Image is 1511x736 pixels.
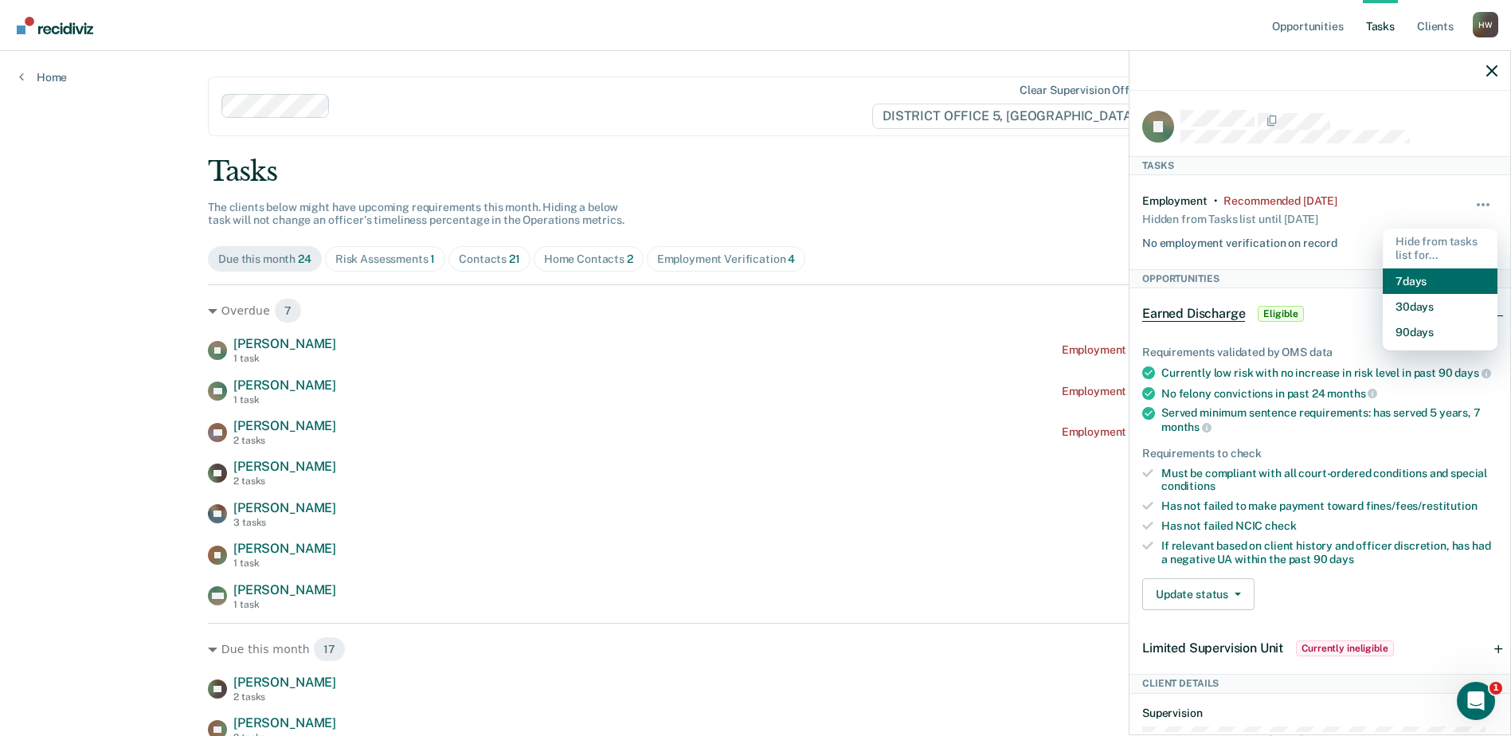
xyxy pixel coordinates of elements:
[274,298,302,323] span: 7
[1161,480,1215,492] span: conditions
[1457,682,1495,720] iframe: Intercom live chat
[1062,343,1303,357] div: Employment Verification recommended [DATE]
[1142,194,1208,208] div: Employment
[1489,682,1502,695] span: 1
[1214,194,1218,208] div: •
[1129,674,1510,693] div: Client Details
[1129,269,1510,288] div: Opportunities
[1161,366,1497,380] div: Currently low risk with no increase in risk level in past 90
[1161,406,1497,433] div: Served minimum sentence requirements: has served 5 years, 7
[1062,425,1303,439] div: Employment Verification recommended [DATE]
[1161,519,1497,533] div: Has not failed NCIC
[872,104,1158,129] span: DISTRICT OFFICE 5, [GEOGRAPHIC_DATA]
[1383,229,1497,268] div: Hide from tasks list for...
[1161,499,1497,513] div: Has not failed to make payment toward
[233,336,336,351] span: [PERSON_NAME]
[233,353,336,364] div: 1 task
[233,691,336,703] div: 2 tasks
[233,418,336,433] span: [PERSON_NAME]
[1129,156,1510,175] div: Tasks
[1142,447,1497,460] div: Requirements to check
[509,253,520,265] span: 21
[233,517,336,528] div: 3 tasks
[1020,84,1155,97] div: Clear supervision officers
[208,298,1303,323] div: Overdue
[1296,640,1394,656] span: Currently ineligible
[233,558,336,569] div: 1 task
[1142,640,1283,656] span: Limited Supervision Unit
[1383,294,1497,319] button: 30 days
[19,70,67,84] a: Home
[233,435,336,446] div: 2 tasks
[459,253,520,266] div: Contacts
[1129,623,1510,674] div: Limited Supervision UnitCurrently ineligible
[1142,208,1318,230] div: Hidden from Tasks list until [DATE]
[298,253,311,265] span: 24
[233,394,336,405] div: 1 task
[1473,12,1498,37] button: Profile dropdown button
[544,253,633,266] div: Home Contacts
[1161,386,1497,401] div: No felony convictions in past 24
[1223,194,1337,208] div: Recommended 6 years ago
[1329,553,1353,566] span: days
[1161,539,1497,566] div: If relevant based on client history and officer discretion, has had a negative UA within the past 90
[627,253,633,265] span: 2
[1327,387,1377,400] span: months
[657,253,796,266] div: Employment Verification
[1383,268,1497,294] button: 7 days
[1062,385,1303,398] div: Employment Verification recommended [DATE]
[233,459,336,474] span: [PERSON_NAME]
[1142,578,1255,610] button: Update status
[430,253,435,265] span: 1
[788,253,795,265] span: 4
[1142,346,1497,359] div: Requirements validated by OMS data
[233,599,336,610] div: 1 task
[1161,421,1212,433] span: months
[208,636,1303,662] div: Due this month
[1383,319,1497,345] button: 90 days
[233,476,336,487] div: 2 tasks
[1258,306,1303,322] span: Eligible
[313,636,346,662] span: 17
[1265,519,1296,532] span: check
[1366,499,1478,512] span: fines/fees/restitution
[1454,366,1490,379] span: days
[335,253,436,266] div: Risk Assessments
[233,500,336,515] span: [PERSON_NAME]
[208,201,624,227] span: The clients below might have upcoming requirements this month. Hiding a below task will not chang...
[233,675,336,690] span: [PERSON_NAME]
[233,378,336,393] span: [PERSON_NAME]
[233,582,336,597] span: [PERSON_NAME]
[208,155,1303,188] div: Tasks
[1161,467,1497,494] div: Must be compliant with all court-ordered conditions and special
[1142,230,1337,250] div: No employment verification on record
[1473,12,1498,37] div: H W
[233,541,336,556] span: [PERSON_NAME]
[218,253,311,266] div: Due this month
[233,715,336,730] span: [PERSON_NAME]
[1129,288,1510,339] div: Earned DischargeEligible
[1142,707,1497,720] dt: Supervision
[17,17,93,34] img: Recidiviz
[1142,306,1245,322] span: Earned Discharge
